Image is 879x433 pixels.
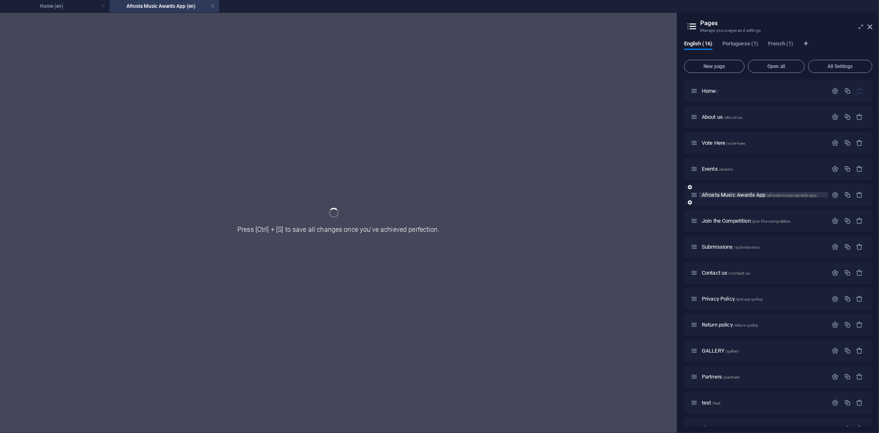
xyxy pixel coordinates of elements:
div: Return policy/return-policy [699,322,828,327]
div: Duplicate [844,113,851,120]
div: Language Tabs [684,41,872,56]
span: Click to open page [702,374,740,380]
div: Remove [856,321,863,328]
span: Click to open page [702,140,745,146]
div: test/test [699,400,828,405]
span: Click to open page [702,114,742,120]
span: Click to open page [702,400,720,406]
div: Duplicate [844,399,851,406]
div: Duplicate [844,347,851,354]
div: About us/about-us [699,114,828,120]
div: Remove [856,113,863,120]
div: Home/ [699,88,828,94]
div: Remove [856,373,863,380]
div: This layout is used as a template for all items (e.g. a blog post) of this collection. The conten... [701,425,708,432]
div: Contact us/contact-us [699,270,828,275]
div: Settings [844,425,851,432]
span: Click to open page [702,270,750,276]
span: /partners [723,375,740,379]
div: Remove [856,295,863,302]
div: Submissions/submissions [699,244,828,249]
span: /privacy-policy [736,297,763,301]
div: Remove [856,269,863,276]
div: Privacy Policy/privacy-policy [699,296,828,301]
div: Remove [856,165,863,172]
div: Settings [832,191,839,198]
div: Settings [832,139,839,146]
span: Click to open page [702,296,763,302]
span: French (1) [768,39,793,50]
div: Duplicate [844,191,851,198]
span: Portuguese (1) [722,39,758,50]
span: / [717,89,719,94]
span: /events [719,167,733,172]
div: Settings [832,87,839,94]
span: /submissions [734,245,760,249]
span: /join-the-competition [752,219,791,224]
div: LOOKING FOR MANAGEMENT: Single Page Layout [708,426,840,431]
div: Remove [856,191,863,198]
div: Duplicate [844,139,851,146]
span: /afrosta-music-awards-app [766,193,816,198]
span: Click to open page [702,348,739,354]
div: Remove [856,243,863,250]
div: Settings [832,269,839,276]
div: Afrosta Music Awards App/afrosta-music-awards-app [699,192,828,198]
div: Settings [832,321,839,328]
h2: Pages [700,19,872,27]
button: All Settings [808,60,872,73]
span: /contact-us [729,271,750,275]
span: /test [712,401,721,405]
span: Click to open page [702,192,817,198]
div: Duplicate [844,373,851,380]
div: Duplicate [844,295,851,302]
span: Open all [752,64,801,69]
div: Duplicate [844,269,851,276]
div: The startpage cannot be deleted [856,87,863,94]
h3: Manage your pages and settings [700,27,856,34]
div: Settings [832,217,839,224]
span: English (16) [684,39,713,50]
div: Remove [856,347,863,354]
div: Duplicate [844,217,851,224]
div: Remove [856,139,863,146]
span: Click to open page [702,244,759,250]
div: Join the Competition/join-the-competition [699,218,828,224]
div: Duplicate [844,165,851,172]
div: Settings [832,295,839,302]
div: Remove [856,399,863,406]
div: Settings [832,399,839,406]
span: Click to open page [702,322,759,328]
div: Events/events [699,166,828,172]
span: Click to open page [702,88,719,94]
button: New page [684,60,745,73]
div: GALLERY/gallery [699,348,828,353]
div: Duplicate [844,87,851,94]
div: Settings [832,113,839,120]
div: Remove [856,425,863,432]
div: Settings [832,165,839,172]
span: Click to open page [702,218,791,224]
span: /vote-here [726,141,745,146]
div: Duplicate [844,321,851,328]
span: Click to open page [702,166,733,172]
div: Settings [832,373,839,380]
span: New page [688,64,741,69]
div: Duplicate [844,243,851,250]
div: Partners/partners [699,374,828,379]
div: Vote Here/vote-here [699,140,828,146]
span: All Settings [812,64,869,69]
h4: Afrosta Music Awards App (en) [110,2,219,11]
button: Open all [748,60,805,73]
span: /gallery [725,349,739,353]
span: /about-us [724,115,742,120]
div: Settings [832,243,839,250]
div: Settings [832,347,839,354]
span: /return-policy [734,323,759,327]
div: Remove [856,217,863,224]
